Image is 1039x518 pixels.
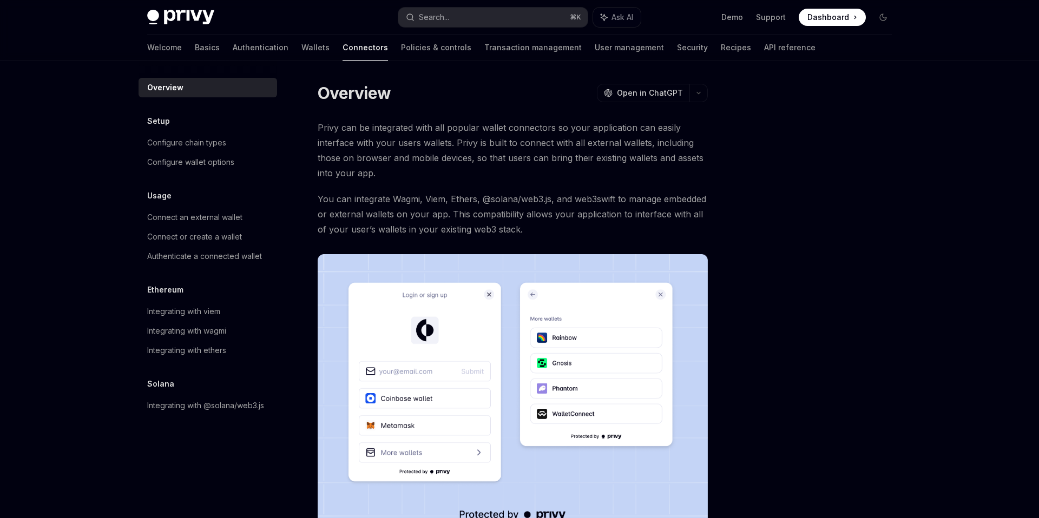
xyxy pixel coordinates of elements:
[147,136,226,149] div: Configure chain types
[597,84,689,102] button: Open in ChatGPT
[139,396,277,415] a: Integrating with @solana/web3.js
[799,9,866,26] a: Dashboard
[677,35,708,61] a: Security
[570,13,581,22] span: ⌘ K
[595,35,664,61] a: User management
[147,399,264,412] div: Integrating with @solana/web3.js
[401,35,471,61] a: Policies & controls
[147,377,174,390] h5: Solana
[147,81,183,94] div: Overview
[318,120,708,181] span: Privy can be integrated with all popular wallet connectors so your application can easily interfa...
[147,324,226,337] div: Integrating with wagmi
[593,8,641,27] button: Ask AI
[139,208,277,227] a: Connect an external wallet
[139,78,277,97] a: Overview
[721,35,751,61] a: Recipes
[484,35,582,61] a: Transaction management
[318,191,708,237] span: You can integrate Wagmi, Viem, Ethers, @solana/web3.js, and web3swift to manage embedded or exter...
[139,302,277,321] a: Integrating with viem
[611,12,633,23] span: Ask AI
[398,8,588,27] button: Search...⌘K
[139,133,277,152] a: Configure chain types
[139,152,277,172] a: Configure wallet options
[139,321,277,341] a: Integrating with wagmi
[147,211,242,224] div: Connect an external wallet
[147,189,172,202] h5: Usage
[874,9,892,26] button: Toggle dark mode
[721,12,743,23] a: Demo
[147,230,242,243] div: Connect or create a wallet
[756,12,786,23] a: Support
[617,88,683,98] span: Open in ChatGPT
[147,305,220,318] div: Integrating with viem
[147,250,262,263] div: Authenticate a connected wallet
[139,227,277,247] a: Connect or create a wallet
[147,344,226,357] div: Integrating with ethers
[419,11,449,24] div: Search...
[318,83,391,103] h1: Overview
[147,283,183,296] h5: Ethereum
[195,35,220,61] a: Basics
[233,35,288,61] a: Authentication
[147,35,182,61] a: Welcome
[147,115,170,128] h5: Setup
[139,341,277,360] a: Integrating with ethers
[147,156,234,169] div: Configure wallet options
[139,247,277,266] a: Authenticate a connected wallet
[147,10,214,25] img: dark logo
[301,35,330,61] a: Wallets
[764,35,816,61] a: API reference
[807,12,849,23] span: Dashboard
[343,35,388,61] a: Connectors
